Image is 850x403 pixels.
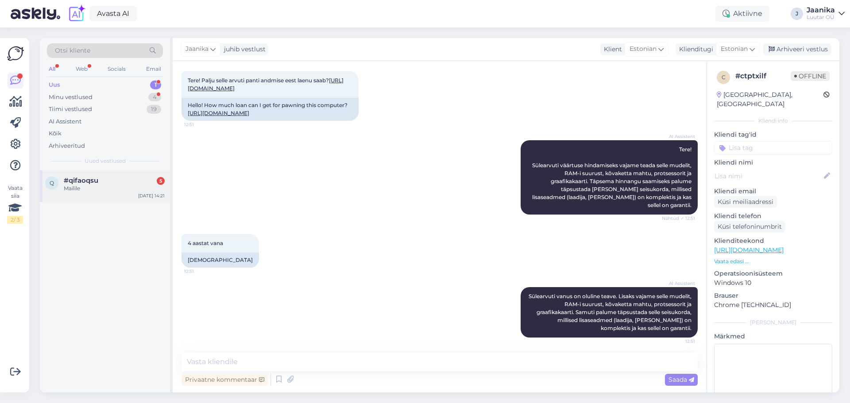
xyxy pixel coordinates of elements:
[662,215,695,222] span: Nähtud ✓ 12:51
[807,14,835,21] div: Luutar OÜ
[676,45,713,54] div: Klienditugi
[600,45,622,54] div: Klient
[714,196,777,208] div: Küsi meiliaadressi
[722,74,726,81] span: c
[714,319,832,326] div: [PERSON_NAME]
[714,221,785,233] div: Küsi telefoninumbrit
[714,130,832,139] p: Kliendi tag'id
[807,7,845,21] a: JaanikaLuutar OÜ
[714,187,832,196] p: Kliendi email
[714,300,832,310] p: Chrome [TECHNICAL_ID]
[714,236,832,246] p: Klienditeekond
[7,45,24,62] img: Askly Logo
[184,268,217,275] span: 12:51
[49,81,60,89] div: Uus
[630,44,657,54] span: Estonian
[148,93,161,102] div: 4
[49,93,93,102] div: Minu vestlused
[735,71,791,81] div: # ctptxilf
[220,45,266,54] div: juhib vestlust
[185,44,209,54] span: Jaanika
[529,293,693,331] span: Sülearvuti vanus on oluline teave. Lisaks vajame selle mudelit, RAM-i suurust, kõvaketta mahtu, p...
[721,44,748,54] span: Estonian
[64,177,98,184] span: #qifaoqsu
[791,8,803,20] div: J
[715,6,769,22] div: Aktiivne
[717,90,823,109] div: [GEOGRAPHIC_DATA], [GEOGRAPHIC_DATA]
[662,338,695,345] span: 12:51
[7,184,23,224] div: Vaata siia
[662,280,695,287] span: AI Assistent
[49,105,92,114] div: Tiimi vestlused
[714,332,832,341] p: Märkmed
[50,180,54,186] span: q
[138,192,165,199] div: [DATE] 14:21
[182,253,259,268] div: [DEMOGRAPHIC_DATA]
[150,81,161,89] div: 1
[67,4,86,23] img: explore-ai
[714,291,832,300] p: Brauser
[714,257,832,265] p: Vaata edasi ...
[715,171,822,181] input: Lisa nimi
[49,129,62,138] div: Kõik
[714,141,832,154] input: Lisa tag
[49,142,85,150] div: Arhiveeritud
[188,240,223,246] span: 4 aastat vana
[714,158,832,167] p: Kliendi nimi
[55,46,90,55] span: Otsi kliente
[668,376,694,384] span: Saada
[714,211,832,221] p: Kliendi telefon
[89,6,137,21] a: Avasta AI
[85,157,126,165] span: Uued vestlused
[188,110,249,116] a: [URL][DOMAIN_NAME]
[763,43,831,55] div: Arhiveeri vestlus
[714,269,832,278] p: Operatsioonisüsteem
[662,133,695,140] span: AI Assistent
[714,278,832,288] p: Windows 10
[106,63,127,75] div: Socials
[714,246,784,254] a: [URL][DOMAIN_NAME]
[64,184,165,192] div: Mailile
[807,7,835,14] div: Jaanika
[188,77,344,92] span: Tere! Palju selle arvuti panti andmise eest laenu saab?
[47,63,57,75] div: All
[182,98,359,121] div: Hello! How much loan can I get for pawning this computer?
[49,117,81,126] div: AI Assistent
[74,63,89,75] div: Web
[791,71,830,81] span: Offline
[147,105,161,114] div: 19
[7,216,23,224] div: 2 / 3
[714,117,832,125] div: Kliendi info
[184,121,217,128] span: 12:51
[144,63,163,75] div: Email
[157,177,165,185] div: 5
[182,374,268,386] div: Privaatne kommentaar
